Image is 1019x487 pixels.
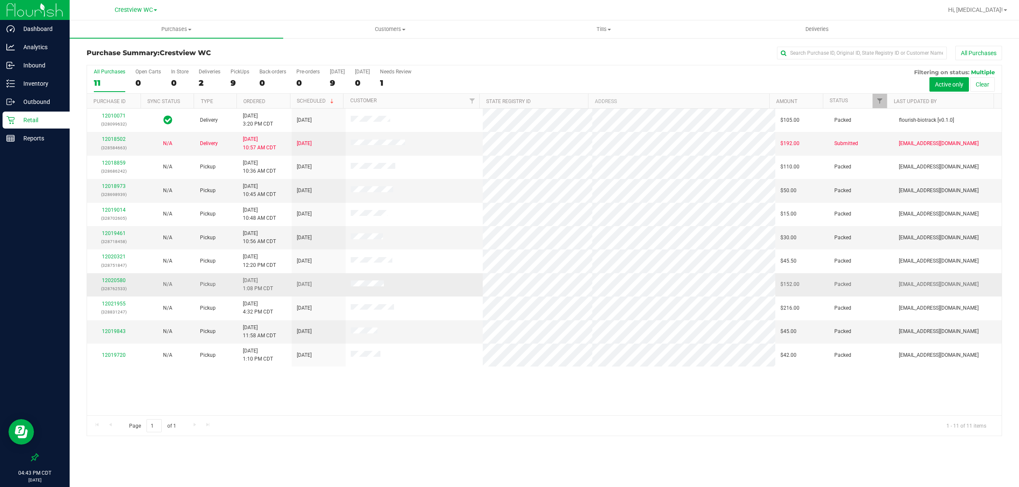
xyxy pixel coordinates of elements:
[243,206,276,222] span: [DATE] 10:48 AM CDT
[92,285,136,293] p: (328762533)
[70,25,283,33] span: Purchases
[297,163,312,171] span: [DATE]
[163,114,172,126] span: In Sync
[163,140,172,148] button: N/A
[200,234,216,242] span: Pickup
[873,94,887,108] a: Filter
[834,163,851,171] span: Packed
[780,304,799,312] span: $216.00
[200,327,216,336] span: Pickup
[899,351,979,359] span: [EMAIL_ADDRESS][DOMAIN_NAME]
[780,210,797,218] span: $15.00
[92,238,136,246] p: (328718458)
[834,210,851,218] span: Packed
[102,301,126,307] a: 12021955
[102,328,126,334] a: 12019843
[243,347,273,363] span: [DATE] 1:10 PM CDT
[163,234,172,242] button: N/A
[243,98,265,104] a: Ordered
[102,136,126,142] a: 12018502
[297,304,312,312] span: [DATE]
[171,69,189,75] div: In Store
[355,78,370,88] div: 0
[201,98,213,104] a: Type
[92,214,136,222] p: (328702605)
[102,183,126,189] a: 12018973
[15,133,66,143] p: Reports
[15,115,66,125] p: Retail
[92,144,136,152] p: (328584663)
[780,257,797,265] span: $45.50
[102,254,126,260] a: 12020321
[92,190,136,199] p: (328698939)
[6,98,15,106] inline-svg: Outbound
[914,69,969,76] span: Filtering on status:
[4,477,66,483] p: [DATE]
[899,210,979,218] span: [EMAIL_ADDRESS][DOMAIN_NAME]
[971,69,995,76] span: Multiple
[122,419,183,432] span: Page of 1
[834,327,851,336] span: Packed
[776,98,797,104] a: Amount
[297,116,312,124] span: [DATE]
[102,160,126,166] a: 12018859
[163,140,172,146] span: Not Applicable
[297,351,312,359] span: [DATE]
[948,6,1003,13] span: Hi, [MEDICAL_DATA]!
[163,188,172,193] span: Not Applicable
[380,78,411,88] div: 1
[15,60,66,70] p: Inbound
[243,182,276,199] span: [DATE] 10:45 AM CDT
[171,78,189,88] div: 0
[243,159,276,175] span: [DATE] 10:36 AM CDT
[465,94,479,108] a: Filter
[259,69,286,75] div: Back-orders
[31,453,39,462] label: Pin the sidebar to full width on large screens
[588,94,769,109] th: Address
[380,69,411,75] div: Needs Review
[297,280,312,288] span: [DATE]
[163,235,172,241] span: Not Applicable
[243,112,273,128] span: [DATE] 3:20 PM CDT
[497,25,710,33] span: Tills
[355,69,370,75] div: [DATE]
[834,280,851,288] span: Packed
[102,352,126,358] a: 12019720
[94,78,125,88] div: 11
[163,281,172,287] span: Not Applicable
[780,187,797,195] span: $50.00
[163,187,172,195] button: N/A
[330,69,345,75] div: [DATE]
[955,46,1002,60] button: All Purchases
[297,210,312,218] span: [DATE]
[297,187,312,195] span: [DATE]
[163,304,172,312] button: N/A
[6,61,15,70] inline-svg: Inbound
[6,134,15,143] inline-svg: Reports
[6,116,15,124] inline-svg: Retail
[899,257,979,265] span: [EMAIL_ADDRESS][DOMAIN_NAME]
[780,163,799,171] span: $110.00
[163,328,172,334] span: Not Applicable
[834,116,851,124] span: Packed
[899,234,979,242] span: [EMAIL_ADDRESS][DOMAIN_NAME]
[163,258,172,264] span: Not Applicable
[899,304,979,312] span: [EMAIL_ADDRESS][DOMAIN_NAME]
[929,77,969,92] button: Active only
[899,163,979,171] span: [EMAIL_ADDRESS][DOMAIN_NAME]
[940,419,993,432] span: 1 - 11 of 11 items
[200,140,218,148] span: Delivery
[163,280,172,288] button: N/A
[834,351,851,359] span: Packed
[70,20,283,38] a: Purchases
[200,163,216,171] span: Pickup
[94,69,125,75] div: All Purchases
[794,25,840,33] span: Deliveries
[92,261,136,269] p: (328751847)
[163,257,172,265] button: N/A
[115,6,153,14] span: Crestview WC
[297,257,312,265] span: [DATE]
[163,327,172,336] button: N/A
[200,351,216,359] span: Pickup
[777,47,947,59] input: Search Purchase ID, Original ID, State Registry ID or Customer Name...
